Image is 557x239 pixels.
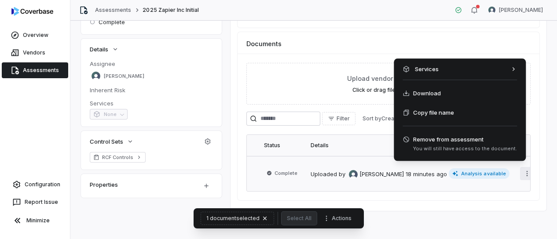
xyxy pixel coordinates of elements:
[397,62,522,76] div: Services
[206,215,260,222] span: 1 document selected
[320,212,357,225] button: More actions
[413,145,517,152] span: You will still have access to the document.
[413,135,517,144] span: Remove from assessment
[394,58,526,161] div: More actions
[413,108,454,117] span: Copy file name
[413,89,441,98] span: Download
